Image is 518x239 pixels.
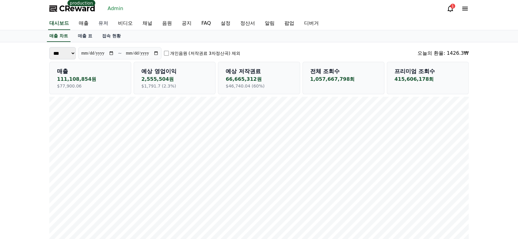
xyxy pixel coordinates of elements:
a: Home [2,194,40,209]
a: 대시보드 [48,17,70,30]
a: 유저 [93,17,113,30]
a: 공지 [177,17,196,30]
a: 접속 현황 [97,30,126,42]
a: 채널 [138,17,157,30]
p: 프리미엄 조회수 [394,67,461,76]
a: 알림 [260,17,280,30]
p: 1,057,667,798회 [310,76,377,83]
a: 음원 [157,17,177,30]
p: 매출 [57,67,124,76]
a: 매출 차트 [47,30,70,42]
a: CReward [49,4,95,13]
a: 팝업 [280,17,299,30]
p: $77,900.06 [57,83,124,89]
p: 예상 저작권료 [226,67,292,76]
a: 1 [447,5,454,12]
p: 전체 조회수 [310,67,377,76]
p: 2,555,504원 [141,76,208,83]
span: Messages [51,204,69,208]
p: 66,665,312원 [226,76,292,83]
p: 예상 영업이익 [141,67,208,76]
p: $46,740.04 (60%) [226,83,292,89]
p: 415,606,178회 [394,76,461,83]
span: Home [16,203,26,208]
p: ~ [118,50,122,57]
span: Settings [91,203,106,208]
a: FAQ [196,17,216,30]
a: 비디오 [113,17,138,30]
div: 1 [450,4,455,9]
a: Admin [105,4,126,13]
a: 설정 [216,17,235,30]
p: 111,108,854원 [57,76,124,83]
span: CReward [59,4,95,13]
div: 오늘의 환율: 1426.3₩ [417,50,469,57]
a: Messages [40,194,79,209]
a: 디버거 [299,17,324,30]
label: 개인음원 (저작권료 3자정산곡) 제외 [170,50,240,56]
a: 정산서 [235,17,260,30]
a: Settings [79,194,118,209]
p: $1,791.7 (2.3%) [141,83,208,89]
a: 매출 표 [73,30,97,42]
a: 매출 [74,17,93,30]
